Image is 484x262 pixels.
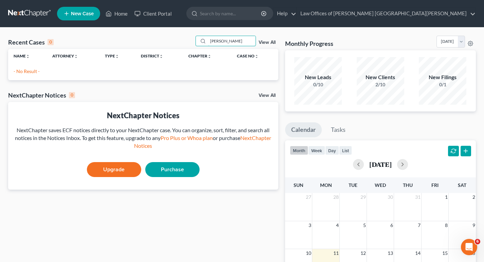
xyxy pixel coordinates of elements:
[320,182,332,188] span: Mon
[339,146,352,155] button: list
[115,54,119,58] i: unfold_more
[255,54,259,58] i: unfold_more
[74,54,78,58] i: unfold_more
[8,38,54,46] div: Recent Cases
[403,182,413,188] span: Thu
[444,193,448,201] span: 1
[360,249,367,257] span: 12
[360,193,367,201] span: 29
[145,162,200,177] a: Purchase
[297,7,476,20] a: Law Offices of [PERSON_NAME] [GEOGRAPHIC_DATA][PERSON_NAME]
[369,161,392,168] h2: [DATE]
[285,122,322,137] a: Calendar
[417,221,421,229] span: 7
[259,40,276,45] a: View All
[419,81,466,88] div: 0/1
[472,221,476,229] span: 9
[458,182,466,188] span: Sat
[294,182,303,188] span: Sun
[48,39,54,45] div: 0
[294,73,342,81] div: New Leads
[472,193,476,201] span: 2
[308,221,312,229] span: 3
[134,135,271,149] a: NextChapter Notices
[285,39,333,48] h3: Monthly Progress
[141,53,163,58] a: Districtunfold_more
[208,36,256,46] input: Search by name...
[362,221,367,229] span: 5
[442,249,448,257] span: 15
[69,92,75,98] div: 0
[333,249,339,257] span: 11
[357,81,404,88] div: 2/10
[461,239,477,255] iframe: Intercom live chat
[308,146,325,155] button: week
[274,7,296,20] a: Help
[161,135,213,141] a: Pro Plus or Whoa plan
[159,54,163,58] i: unfold_more
[305,193,312,201] span: 27
[71,11,94,16] span: New Case
[375,182,386,188] span: Wed
[290,146,308,155] button: month
[325,146,339,155] button: day
[87,162,141,177] a: Upgrade
[102,7,131,20] a: Home
[419,73,466,81] div: New Filings
[14,53,30,58] a: Nameunfold_more
[414,249,421,257] span: 14
[335,221,339,229] span: 4
[475,239,480,244] span: 6
[431,182,439,188] span: Fri
[52,53,78,58] a: Attorneyunfold_more
[333,193,339,201] span: 28
[444,221,448,229] span: 8
[294,81,342,88] div: 0/10
[305,249,312,257] span: 10
[414,193,421,201] span: 31
[387,249,394,257] span: 13
[325,122,352,137] a: Tasks
[387,193,394,201] span: 30
[207,54,211,58] i: unfold_more
[131,7,175,20] a: Client Portal
[200,7,262,20] input: Search by name...
[188,53,211,58] a: Chapterunfold_more
[357,73,404,81] div: New Clients
[390,221,394,229] span: 6
[105,53,119,58] a: Typeunfold_more
[237,53,259,58] a: Case Nounfold_more
[14,126,273,150] div: NextChapter saves ECF notices directly to your NextChapter case. You can organize, sort, filter, ...
[349,182,357,188] span: Tue
[259,93,276,98] a: View All
[14,68,273,75] p: - No Result -
[26,54,30,58] i: unfold_more
[14,110,273,121] div: NextChapter Notices
[8,91,75,99] div: NextChapter Notices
